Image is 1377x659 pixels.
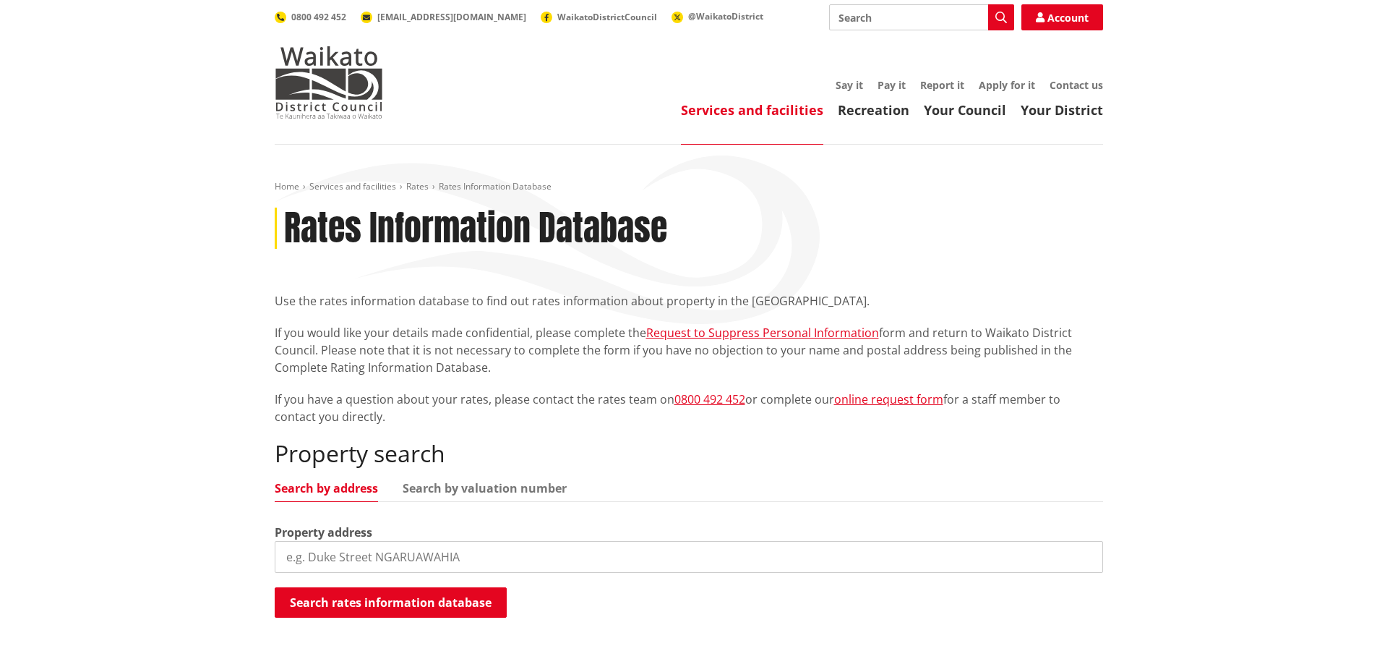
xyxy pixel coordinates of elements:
a: Request to Suppress Personal Information [646,325,879,341]
a: Say it [836,78,863,92]
a: Recreation [838,101,909,119]
span: @WaikatoDistrict [688,10,763,22]
span: Rates Information Database [439,180,552,192]
a: Contact us [1050,78,1103,92]
p: If you have a question about your rates, please contact the rates team on or complete our for a s... [275,391,1103,425]
a: Home [275,180,299,192]
p: If you would like your details made confidential, please complete the form and return to Waikato ... [275,324,1103,376]
a: 0800 492 452 [275,11,346,23]
a: Report it [920,78,964,92]
a: Your District [1021,101,1103,119]
span: [EMAIL_ADDRESS][DOMAIN_NAME] [377,11,526,23]
a: [EMAIL_ADDRESS][DOMAIN_NAME] [361,11,526,23]
a: Services and facilities [681,101,823,119]
input: e.g. Duke Street NGARUAWAHIA [275,541,1103,573]
a: 0800 492 452 [674,391,745,407]
a: online request form [834,391,943,407]
img: Waikato District Council - Te Kaunihera aa Takiwaa o Waikato [275,46,383,119]
a: Your Council [924,101,1006,119]
a: Search by valuation number [403,482,567,494]
input: Search input [829,4,1014,30]
a: Services and facilities [309,180,396,192]
span: 0800 492 452 [291,11,346,23]
a: Search by address [275,482,378,494]
a: Rates [406,180,429,192]
button: Search rates information database [275,587,507,618]
a: @WaikatoDistrict [672,10,763,22]
a: Pay it [878,78,906,92]
a: WaikatoDistrictCouncil [541,11,657,23]
nav: breadcrumb [275,181,1103,193]
h2: Property search [275,440,1103,467]
span: WaikatoDistrictCouncil [557,11,657,23]
a: Account [1021,4,1103,30]
label: Property address [275,524,372,541]
p: Use the rates information database to find out rates information about property in the [GEOGRAPHI... [275,292,1103,310]
h1: Rates Information Database [284,208,667,250]
a: Apply for it [979,78,1035,92]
